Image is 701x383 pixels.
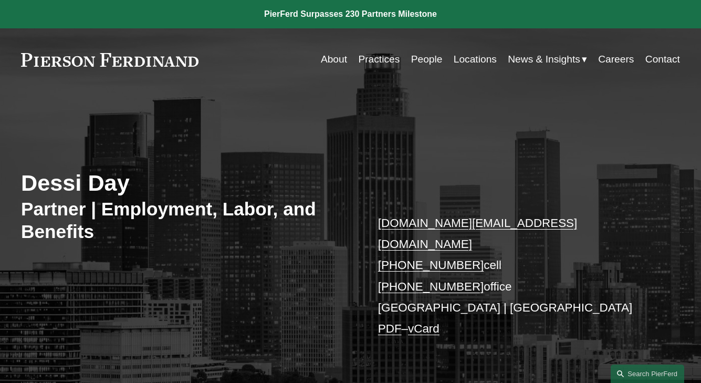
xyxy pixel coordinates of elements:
a: Contact [645,49,680,69]
span: News & Insights [508,50,580,69]
p: cell office [GEOGRAPHIC_DATA] | [GEOGRAPHIC_DATA] – [378,213,653,340]
a: vCard [408,322,440,335]
h2: Dessi Day [21,169,350,196]
h3: Partner | Employment, Labor, and Benefits [21,198,350,243]
a: Careers [598,49,634,69]
a: PDF [378,322,402,335]
a: Practices [358,49,400,69]
a: About [321,49,347,69]
a: folder dropdown [508,49,587,69]
a: [PHONE_NUMBER] [378,280,484,293]
a: Search this site [611,365,684,383]
a: [PHONE_NUMBER] [378,258,484,272]
a: Locations [454,49,497,69]
a: People [411,49,443,69]
a: [DOMAIN_NAME][EMAIL_ADDRESS][DOMAIN_NAME] [378,216,577,251]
